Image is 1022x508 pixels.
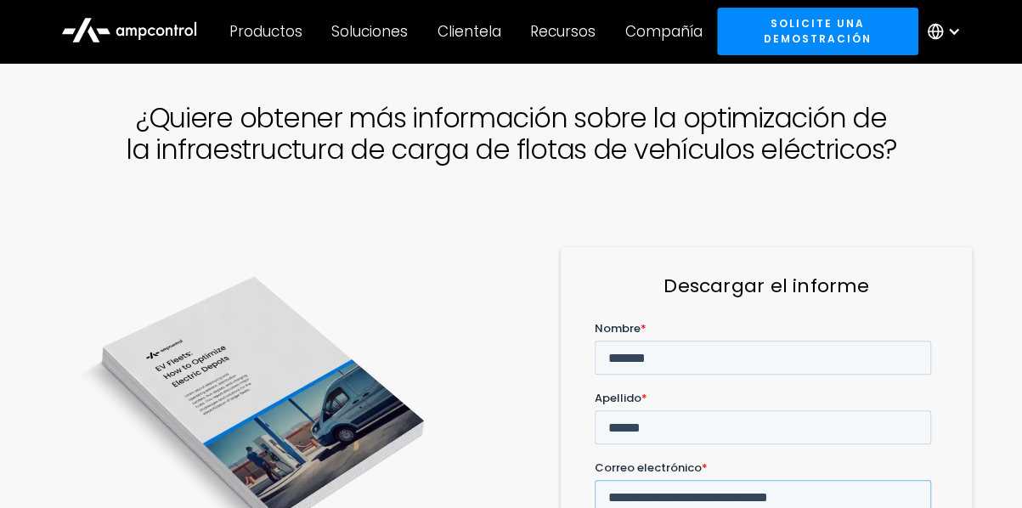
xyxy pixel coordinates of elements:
div: Soluciones [331,22,408,41]
h1: ¿Quiere obtener más información sobre la optimización de la infraestructura de carga de flotas de... [14,103,1008,166]
div: Clientela [438,22,501,41]
h3: Descargar el informe [595,274,938,300]
div: Productos [229,22,302,41]
div: Recursos [530,22,596,41]
div: Compañía [625,22,703,41]
a: Solicite una demostración [717,8,918,54]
